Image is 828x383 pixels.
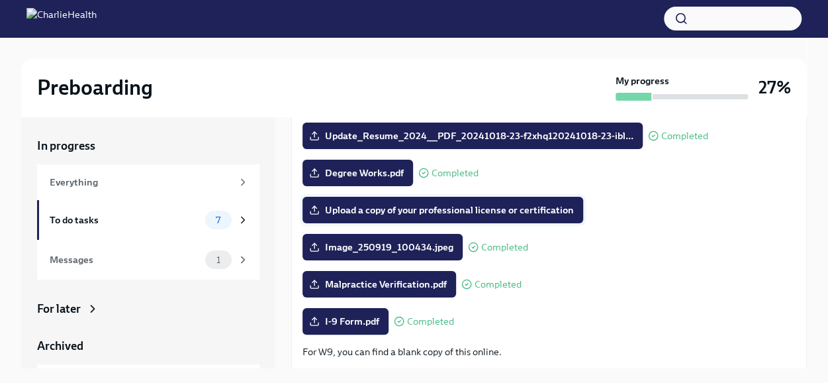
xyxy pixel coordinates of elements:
label: Malpractice Verification.pdf [302,271,456,298]
span: I-9 Form.pdf [312,315,379,328]
span: Completed [432,168,479,178]
div: For later [37,301,81,317]
img: CharlieHealth [26,8,97,29]
label: Degree Works.pdf [302,160,413,186]
label: I-9 Form.pdf [302,308,389,335]
span: 7 [208,215,228,225]
span: Completed [481,243,528,252]
span: Malpractice Verification.pdf [312,278,447,291]
a: To do tasks7 [37,200,259,240]
a: In progress [37,138,259,154]
div: To do tasks [50,213,200,227]
h3: 27% [759,76,791,99]
p: For W9, you can find a blank copy of this online. [302,345,796,358]
span: Completed [475,280,522,290]
span: Upload a copy of your professional license or certification [312,203,574,217]
a: Archived [37,338,259,354]
a: For later [37,301,259,317]
label: Update_Resume_2024__PDF_20241018-23-f2xhq120241018-23-ibl... [302,123,643,149]
span: Completed [661,131,708,141]
span: 1 [208,255,228,265]
div: Everything [50,175,232,190]
h2: Preboarding [37,74,153,101]
strong: My progress [616,74,669,87]
div: Messages [50,252,200,267]
span: Update_Resume_2024__PDF_20241018-23-f2xhq120241018-23-ibl... [312,129,633,142]
label: Upload a copy of your professional license or certification [302,197,583,223]
span: Image_250919_100434.jpeg [312,241,453,254]
a: Messages1 [37,240,259,280]
label: Image_250919_100434.jpeg [302,234,463,260]
a: Everything [37,164,259,200]
span: Degree Works.pdf [312,166,404,180]
span: Completed [407,317,454,327]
